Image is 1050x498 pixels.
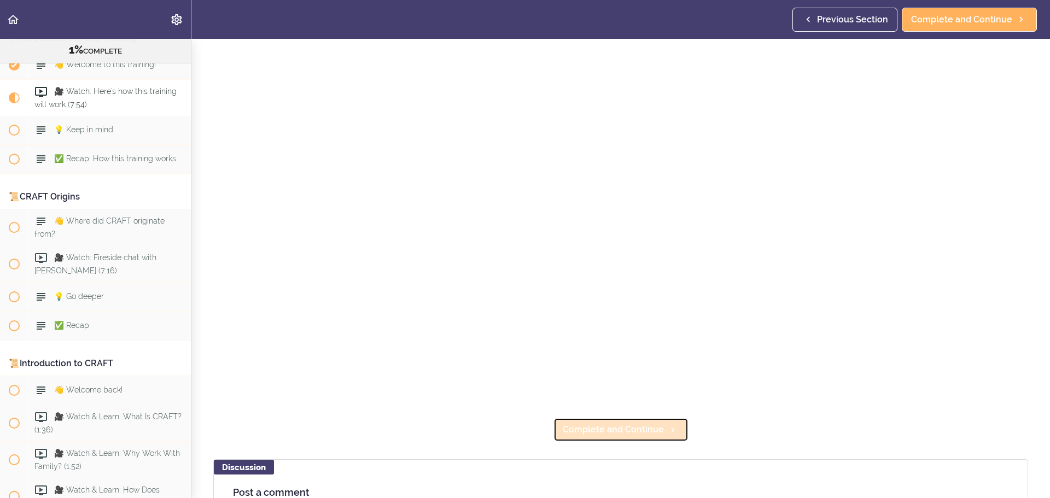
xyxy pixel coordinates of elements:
span: 🎥 Watch & Learn: Why Work With Family? (1:52) [34,449,180,470]
span: 💡 Go deeper [54,292,104,301]
a: Previous Section [792,8,897,32]
span: Previous Section [817,13,888,26]
span: 👋 Welcome back! [54,385,122,394]
span: 👋 Welcome to this training! [54,60,156,69]
span: 🎥 Watch: Fireside chat with [PERSON_NAME] (7:16) [34,253,156,274]
a: Complete and Continue [902,8,1037,32]
svg: Settings Menu [170,13,183,26]
h4: Post a comment [233,487,1008,498]
span: 🎥 Watch & Learn: What Is CRAFT? (1:36) [34,412,182,433]
span: ✅ Recap: How this training works [54,154,176,163]
svg: Back to course curriculum [7,13,20,26]
div: Discussion [214,460,274,474]
span: Complete and Continue [911,13,1012,26]
span: 🎥 Watch: Here's how this training will work (7:54) [34,87,177,108]
span: 1% [69,43,83,56]
div: COMPLETE [14,43,177,57]
span: 💡 Keep in mind [54,125,113,134]
span: ✅ Recap [54,321,89,330]
span: 👋 Where did CRAFT originate from? [34,216,165,238]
